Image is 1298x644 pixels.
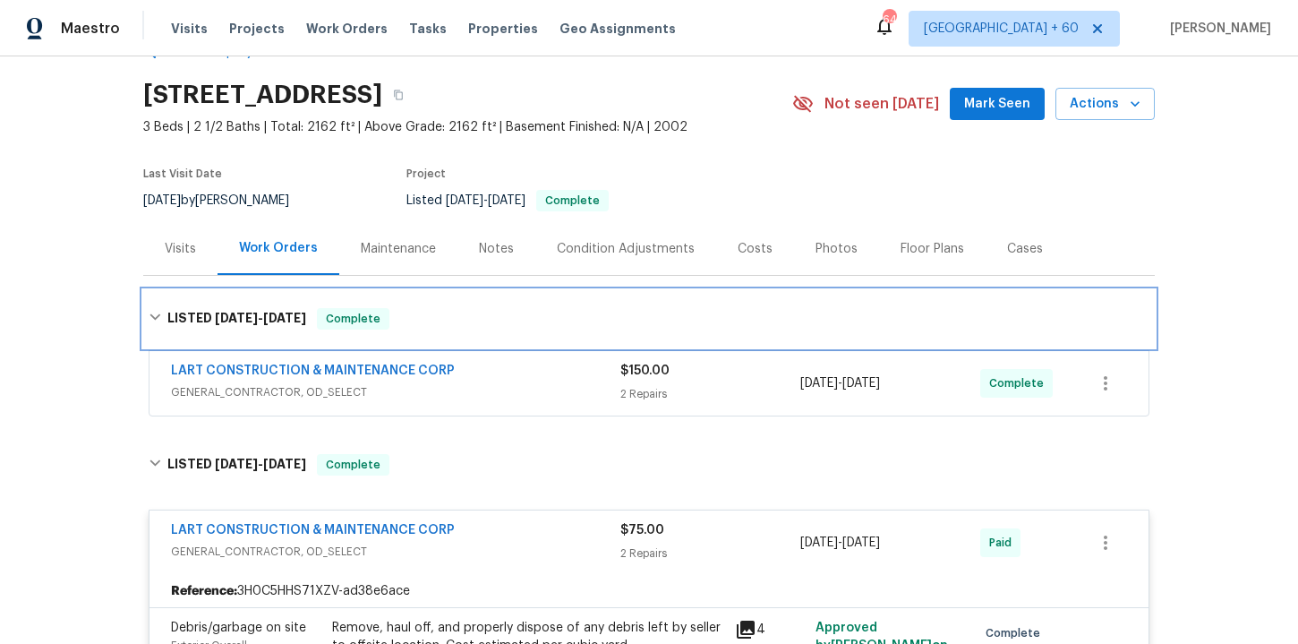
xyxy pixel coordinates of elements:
[263,458,306,470] span: [DATE]
[816,240,858,258] div: Photos
[738,240,773,258] div: Costs
[239,239,318,257] div: Work Orders
[143,118,792,136] span: 3 Beds | 2 1/2 Baths | Total: 2162 ft² | Above Grade: 2162 ft² | Basement Finished: N/A | 2002
[468,20,538,38] span: Properties
[620,385,800,403] div: 2 Repairs
[406,168,446,179] span: Project
[171,383,620,401] span: GENERAL_CONTRACTOR, OD_SELECT
[559,20,676,38] span: Geo Assignments
[171,622,306,634] span: Debris/garbage on site
[167,454,306,476] h6: LISTED
[901,240,964,258] div: Floor Plans
[1070,93,1140,116] span: Actions
[924,20,1079,38] span: [GEOGRAPHIC_DATA] + 60
[446,194,525,207] span: -
[1007,240,1043,258] div: Cases
[883,11,895,29] div: 643
[171,524,455,537] a: LART CONSTRUCTION & MAINTENANCE CORP
[824,95,939,113] span: Not seen [DATE]
[620,545,800,562] div: 2 Repairs
[319,310,388,328] span: Complete
[479,240,514,258] div: Notes
[143,86,382,104] h2: [STREET_ADDRESS]
[989,534,1019,552] span: Paid
[989,374,1051,392] span: Complete
[800,537,838,549] span: [DATE]
[215,458,258,470] span: [DATE]
[167,308,306,330] h6: LISTED
[215,312,258,324] span: [DATE]
[171,20,208,38] span: Visits
[1055,88,1155,121] button: Actions
[406,194,609,207] span: Listed
[171,582,237,600] b: Reference:
[986,624,1047,642] span: Complete
[964,93,1030,116] span: Mark Seen
[842,377,880,390] span: [DATE]
[143,436,1155,494] div: LISTED [DATE]-[DATE]Complete
[165,240,196,258] div: Visits
[842,537,880,549] span: [DATE]
[620,365,670,377] span: $150.00
[446,194,483,207] span: [DATE]
[409,22,447,35] span: Tasks
[171,365,455,377] a: LART CONSTRUCTION & MAINTENANCE CORP
[620,524,664,537] span: $75.00
[263,312,306,324] span: [DATE]
[143,290,1155,348] div: LISTED [DATE]-[DATE]Complete
[215,458,306,470] span: -
[538,195,607,206] span: Complete
[171,543,620,561] span: GENERAL_CONTRACTOR, OD_SELECT
[143,194,181,207] span: [DATE]
[143,190,311,211] div: by [PERSON_NAME]
[950,88,1045,121] button: Mark Seen
[361,240,436,258] div: Maintenance
[149,575,1149,607] div: 3H0C5HHS71XZV-ad38e6ace
[800,377,838,390] span: [DATE]
[215,312,306,324] span: -
[229,20,285,38] span: Projects
[382,79,414,111] button: Copy Address
[1163,20,1271,38] span: [PERSON_NAME]
[143,168,222,179] span: Last Visit Date
[306,20,388,38] span: Work Orders
[800,374,880,392] span: -
[800,534,880,552] span: -
[319,456,388,474] span: Complete
[488,194,525,207] span: [DATE]
[61,20,120,38] span: Maestro
[735,619,805,640] div: 4
[557,240,695,258] div: Condition Adjustments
